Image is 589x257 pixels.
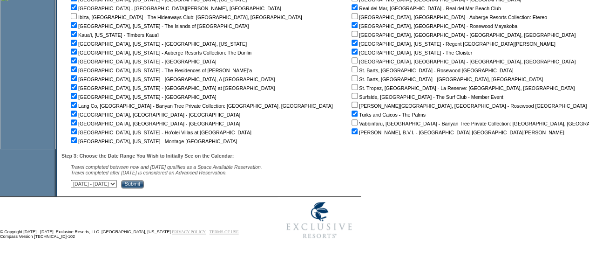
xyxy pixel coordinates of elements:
[350,14,547,20] nobr: [GEOGRAPHIC_DATA], [GEOGRAPHIC_DATA] - Auberge Resorts Collection: Etereo
[350,59,575,64] nobr: [GEOGRAPHIC_DATA], [GEOGRAPHIC_DATA] - [GEOGRAPHIC_DATA], [GEOGRAPHIC_DATA]
[350,68,513,73] nobr: St. Barts, [GEOGRAPHIC_DATA] - Rosewood [GEOGRAPHIC_DATA]
[350,112,426,118] nobr: Turks and Caicos - The Palms
[210,229,239,234] a: TERMS OF USE
[350,76,543,82] nobr: St. Barts, [GEOGRAPHIC_DATA] - [GEOGRAPHIC_DATA], [GEOGRAPHIC_DATA]
[350,103,587,109] nobr: [PERSON_NAME][GEOGRAPHIC_DATA], [GEOGRAPHIC_DATA] - Rosewood [GEOGRAPHIC_DATA]
[69,121,240,126] nobr: [GEOGRAPHIC_DATA], [GEOGRAPHIC_DATA] - [GEOGRAPHIC_DATA]
[278,197,361,243] img: Exclusive Resorts
[69,139,237,144] nobr: [GEOGRAPHIC_DATA], [US_STATE] - Montage [GEOGRAPHIC_DATA]
[350,85,575,91] nobr: St. Tropez, [GEOGRAPHIC_DATA] - La Reserve: [GEOGRAPHIC_DATA], [GEOGRAPHIC_DATA]
[69,23,249,29] nobr: [GEOGRAPHIC_DATA], [US_STATE] - The Islands of [GEOGRAPHIC_DATA]
[69,68,252,73] nobr: [GEOGRAPHIC_DATA], [US_STATE] - The Residences of [PERSON_NAME]'a
[172,229,206,234] a: PRIVACY POLICY
[71,164,262,170] span: Travel completed between now and [DATE] qualifies as a Space Available Reservation.
[69,103,333,109] nobr: Lang Co, [GEOGRAPHIC_DATA] - Banyan Tree Private Collection: [GEOGRAPHIC_DATA], [GEOGRAPHIC_DATA]
[350,41,555,47] nobr: [GEOGRAPHIC_DATA], [US_STATE] - Regent [GEOGRAPHIC_DATA][PERSON_NAME]
[69,41,247,47] nobr: [GEOGRAPHIC_DATA], [US_STATE] - [GEOGRAPHIC_DATA], [US_STATE]
[350,130,564,135] nobr: [PERSON_NAME], B.V.I. - [GEOGRAPHIC_DATA] [GEOGRAPHIC_DATA][PERSON_NAME]
[69,76,275,82] nobr: [GEOGRAPHIC_DATA], [US_STATE] - [GEOGRAPHIC_DATA], A [GEOGRAPHIC_DATA]
[121,180,144,188] input: Submit
[69,85,275,91] nobr: [GEOGRAPHIC_DATA], [US_STATE] - [GEOGRAPHIC_DATA] at [GEOGRAPHIC_DATA]
[69,112,240,118] nobr: [GEOGRAPHIC_DATA], [GEOGRAPHIC_DATA] - [GEOGRAPHIC_DATA]
[69,130,251,135] nobr: [GEOGRAPHIC_DATA], [US_STATE] - Ho'olei Villas at [GEOGRAPHIC_DATA]
[69,32,159,38] nobr: Kaua'i, [US_STATE] - Timbers Kaua'i
[350,6,501,11] nobr: Real del Mar, [GEOGRAPHIC_DATA] - Real del Mar Beach Club
[69,14,302,20] nobr: Ibiza, [GEOGRAPHIC_DATA] - The Hideaways Club: [GEOGRAPHIC_DATA], [GEOGRAPHIC_DATA]
[69,6,281,11] nobr: [GEOGRAPHIC_DATA] - [GEOGRAPHIC_DATA][PERSON_NAME], [GEOGRAPHIC_DATA]
[71,170,227,175] nobr: Travel completed after [DATE] is considered an Advanced Reservation.
[61,153,234,159] b: Step 3: Choose the Date Range You Wish to Initially See on the Calendar:
[350,94,503,100] nobr: Surfside, [GEOGRAPHIC_DATA] - The Surf Club - Member Event
[69,59,217,64] nobr: [GEOGRAPHIC_DATA], [US_STATE] - [GEOGRAPHIC_DATA]
[350,32,575,38] nobr: [GEOGRAPHIC_DATA], [GEOGRAPHIC_DATA] - [GEOGRAPHIC_DATA], [GEOGRAPHIC_DATA]
[350,23,517,29] nobr: [GEOGRAPHIC_DATA], [GEOGRAPHIC_DATA] - Rosewood Mayakoba
[69,94,217,100] nobr: [GEOGRAPHIC_DATA], [US_STATE] - [GEOGRAPHIC_DATA]
[350,50,472,56] nobr: [GEOGRAPHIC_DATA], [US_STATE] - The Cloister
[69,50,251,56] nobr: [GEOGRAPHIC_DATA], [US_STATE] - Auberge Resorts Collection: The Dunlin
